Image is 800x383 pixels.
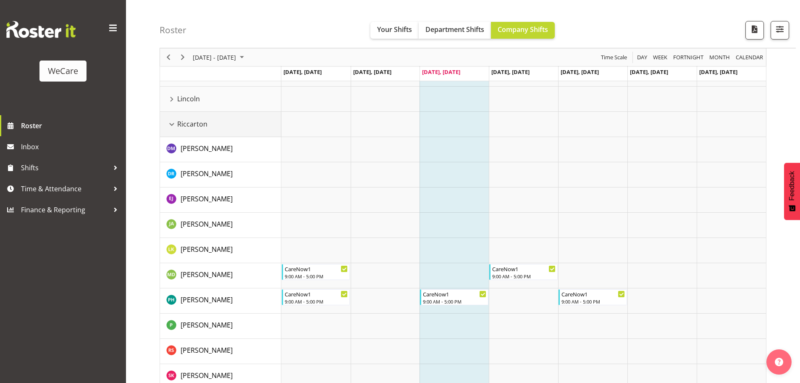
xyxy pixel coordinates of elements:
button: Your Shifts [370,22,419,39]
button: Feedback - Show survey [784,163,800,220]
span: Riccarton [177,119,207,129]
a: [PERSON_NAME] [181,269,233,280]
td: Ella Jarvis resource [160,188,281,213]
td: Jane Arps resource [160,213,281,238]
button: Timeline Month [708,52,732,63]
button: Timeline Day [636,52,649,63]
div: CareNow1 [492,264,556,273]
span: [PERSON_NAME] [181,194,233,203]
button: Fortnight [672,52,705,63]
td: Riccarton resource [160,112,281,137]
span: Time Scale [600,52,628,63]
span: calendar [735,52,764,63]
div: 9:00 AM - 5:00 PM [285,298,348,305]
span: Your Shifts [377,25,412,34]
span: Week [652,52,668,63]
button: September 08 - 14, 2025 [191,52,248,63]
td: Philippa Henry resource [160,288,281,314]
td: Lincoln resource [160,87,281,112]
a: [PERSON_NAME] [181,169,233,179]
span: Finance & Reporting [21,203,109,216]
span: [DATE], [DATE] [422,68,460,76]
td: Deepti Mahajan resource [160,137,281,162]
button: Next [177,52,189,63]
button: Timeline Week [652,52,669,63]
div: CareNow1 [285,290,348,298]
span: [DATE], [DATE] [491,68,530,76]
a: [PERSON_NAME] [181,295,233,305]
a: [PERSON_NAME] [181,219,233,229]
a: [PERSON_NAME] [181,244,233,254]
a: [PERSON_NAME] [181,320,233,330]
h4: Roster [160,25,186,35]
div: Philippa Henry"s event - CareNow1 Begin From Friday, September 12, 2025 at 9:00:00 AM GMT+12:00 E... [559,289,627,305]
div: Previous [161,48,176,66]
span: Lincoln [177,94,200,104]
button: Previous [163,52,174,63]
span: [PERSON_NAME] [181,169,233,178]
span: [PERSON_NAME] [181,295,233,304]
div: CareNow1 [561,290,625,298]
span: [PERSON_NAME] [181,270,233,279]
div: Next [176,48,190,66]
span: [PERSON_NAME] [181,371,233,380]
span: Month [708,52,731,63]
div: 9:00 AM - 5:00 PM [285,273,348,280]
a: [PERSON_NAME] [181,345,233,355]
span: Feedback [788,171,796,201]
div: WeCare [48,65,78,77]
td: Pooja Prabhu resource [160,314,281,339]
div: Philippa Henry"s event - CareNow1 Begin From Monday, September 8, 2025 at 9:00:00 AM GMT+12:00 En... [282,289,350,305]
span: Time & Attendance [21,182,109,195]
span: [DATE], [DATE] [561,68,599,76]
td: Liandy Kritzinger resource [160,238,281,263]
button: Download a PDF of the roster according to the set date range. [745,21,764,40]
a: [PERSON_NAME] [181,194,233,204]
button: Department Shifts [419,22,491,39]
button: Time Scale [600,52,629,63]
span: Fortnight [672,52,704,63]
div: 9:00 AM - 5:00 PM [423,298,486,305]
td: Deepti Raturi resource [160,162,281,188]
span: Department Shifts [425,25,484,34]
img: help-xxl-2.png [775,358,783,366]
span: Inbox [21,140,122,153]
div: 9:00 AM - 5:00 PM [492,273,556,280]
span: [DATE], [DATE] [283,68,322,76]
a: [PERSON_NAME] [181,143,233,153]
span: [DATE], [DATE] [353,68,391,76]
td: Marie-Claire Dickson-Bakker resource [160,263,281,288]
span: Company Shifts [498,25,548,34]
div: CareNow1 [285,264,348,273]
span: Day [636,52,648,63]
span: [PERSON_NAME] [181,144,233,153]
div: Philippa Henry"s event - CareNow1 Begin From Wednesday, September 10, 2025 at 9:00:00 AM GMT+12:0... [420,289,488,305]
div: 9:00 AM - 5:00 PM [561,298,625,305]
td: Rhianne Sharples resource [160,339,281,364]
span: [DATE] - [DATE] [192,52,237,63]
div: CareNow1 [423,290,486,298]
div: Marie-Claire Dickson-Bakker"s event - CareNow1 Begin From Monday, September 8, 2025 at 9:00:00 AM... [282,264,350,280]
span: [DATE], [DATE] [699,68,737,76]
button: Filter Shifts [771,21,789,40]
span: [DATE], [DATE] [630,68,668,76]
div: Marie-Claire Dickson-Bakker"s event - CareNow1 Begin From Thursday, September 11, 2025 at 9:00:00... [489,264,558,280]
button: Month [734,52,765,63]
a: [PERSON_NAME] [181,370,233,380]
span: [PERSON_NAME] [181,320,233,330]
img: Rosterit website logo [6,21,76,38]
span: Roster [21,119,122,132]
button: Company Shifts [491,22,555,39]
span: Shifts [21,161,109,174]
